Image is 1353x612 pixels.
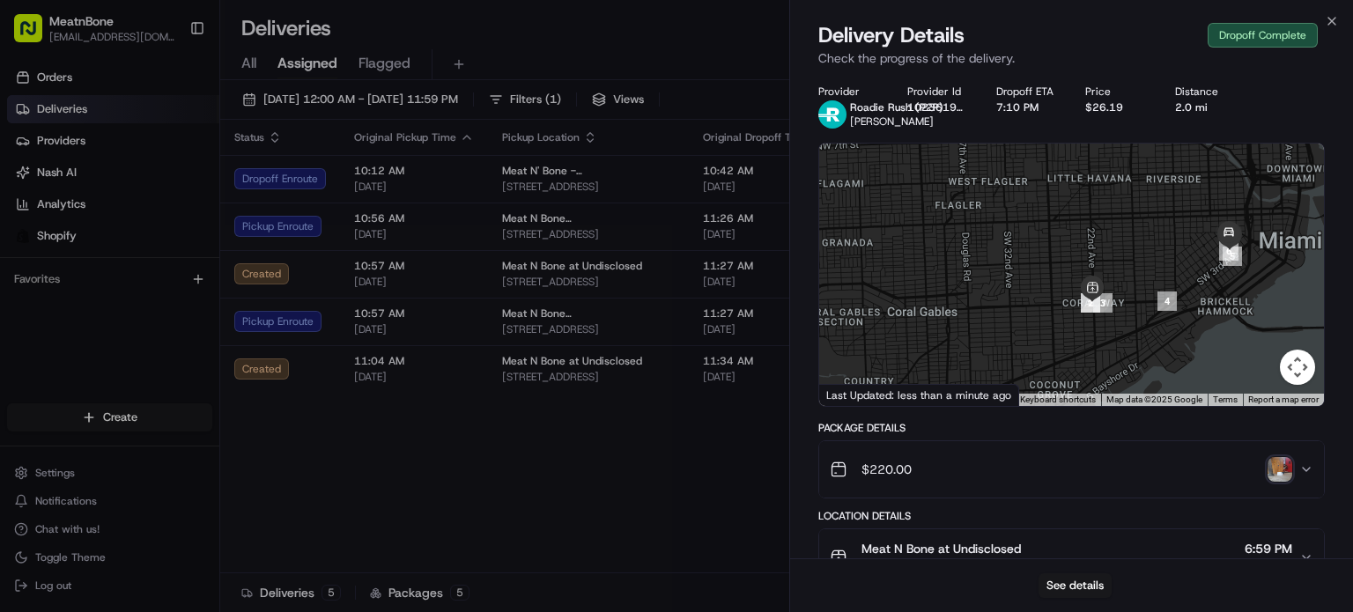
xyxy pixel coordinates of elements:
[1223,247,1242,266] div: 5
[907,85,968,99] div: Provider Id
[818,100,847,129] img: roadie-logo-v2.jpg
[824,383,882,406] a: Open this area in Google Maps (opens a new window)
[818,509,1325,523] div: Location Details
[1175,85,1236,99] div: Distance
[1085,85,1146,99] div: Price
[1093,293,1113,313] div: 3
[1213,394,1238,404] a: Terms (opens in new tab)
[1157,291,1177,311] div: 4
[850,100,943,114] span: Roadie Rush (P2P)
[1268,457,1292,482] img: photo_proof_of_delivery image
[1245,540,1292,557] span: 6:59 PM
[861,540,1021,557] span: Meat N Bone at Undisclosed
[824,383,882,406] img: Google
[1280,350,1315,385] button: Map camera controls
[907,100,968,114] button: 102361964
[1039,573,1112,598] button: See details
[818,21,965,49] span: Delivery Details
[818,85,879,99] div: Provider
[1175,100,1236,114] div: 2.0 mi
[861,557,1021,575] span: [STREET_ADDRESS]
[818,49,1325,67] p: Check the progress of the delivery.
[1081,293,1100,313] div: 2
[1248,394,1319,404] a: Report a map error
[996,85,1057,99] div: Dropoff ETA
[1085,100,1146,114] div: $26.19
[1020,394,1096,406] button: Keyboard shortcuts
[861,461,912,478] span: $220.00
[1219,241,1238,261] div: 6
[996,100,1057,114] div: 7:10 PM
[1106,394,1202,404] span: Map data ©2025 Google
[819,384,1019,406] div: Last Updated: less than a minute ago
[819,529,1324,586] button: Meat N Bone at Undisclosed[STREET_ADDRESS]6:59 PM[DATE]
[818,421,1325,435] div: Package Details
[1245,557,1292,575] span: [DATE]
[850,114,934,129] span: [PERSON_NAME]
[819,441,1324,498] button: $220.00photo_proof_of_delivery image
